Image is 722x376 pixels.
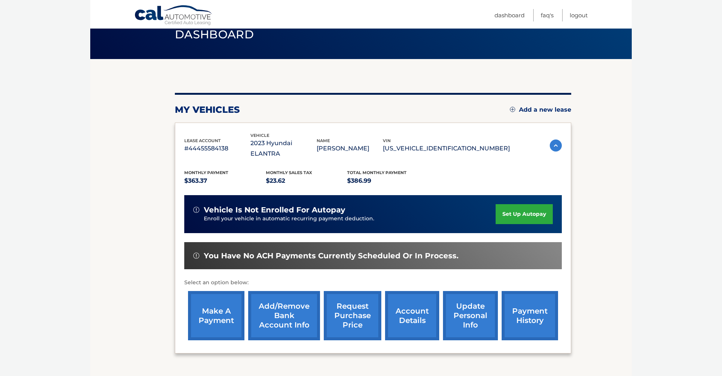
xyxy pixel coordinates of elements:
span: Monthly sales Tax [266,170,312,175]
a: request purchase price [324,291,381,340]
p: Enroll your vehicle in automatic recurring payment deduction. [204,215,496,223]
span: vehicle is not enrolled for autopay [204,205,345,215]
p: [US_VEHICLE_IDENTIFICATION_NUMBER] [383,143,510,154]
img: add.svg [510,107,515,112]
p: #44455584138 [184,143,250,154]
a: Add/Remove bank account info [248,291,320,340]
a: set up autopay [496,204,553,224]
span: Dashboard [175,27,254,41]
a: make a payment [188,291,244,340]
p: $363.37 [184,176,266,186]
a: Cal Automotive [134,5,213,27]
p: 2023 Hyundai ELANTRA [250,138,317,159]
h2: my vehicles [175,104,240,115]
span: vehicle [250,133,269,138]
a: payment history [502,291,558,340]
p: [PERSON_NAME] [317,143,383,154]
a: Dashboard [494,9,525,21]
img: alert-white.svg [193,207,199,213]
span: Total Monthly Payment [347,170,407,175]
span: name [317,138,330,143]
a: Logout [570,9,588,21]
a: FAQ's [541,9,554,21]
span: vin [383,138,391,143]
p: $23.62 [266,176,347,186]
span: Monthly Payment [184,170,228,175]
a: Add a new lease [510,106,571,114]
img: alert-white.svg [193,253,199,259]
span: lease account [184,138,221,143]
p: Select an option below: [184,278,562,287]
span: You have no ACH payments currently scheduled or in process. [204,251,458,261]
a: update personal info [443,291,498,340]
a: account details [385,291,439,340]
p: $386.99 [347,176,429,186]
img: accordion-active.svg [550,139,562,152]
